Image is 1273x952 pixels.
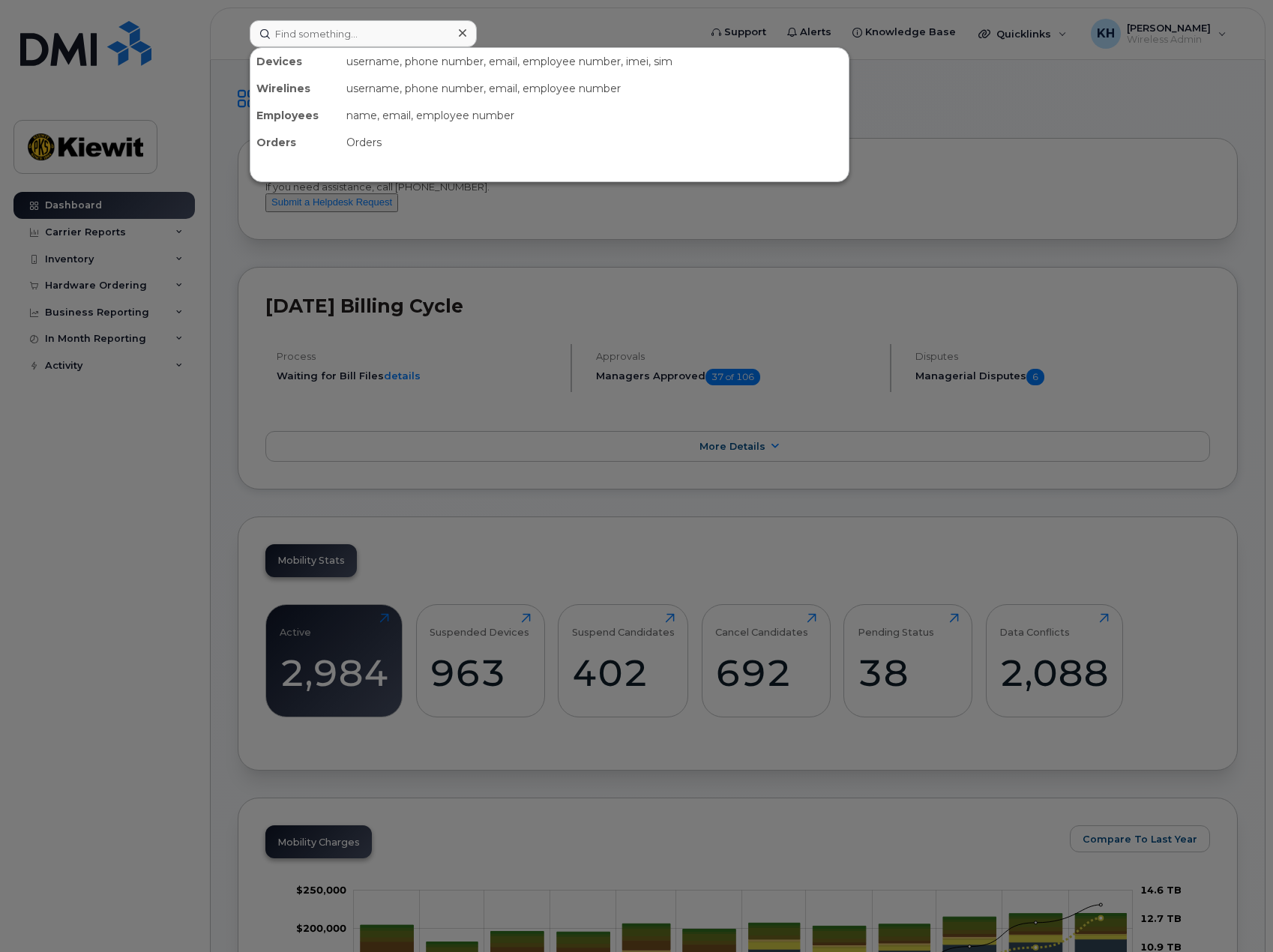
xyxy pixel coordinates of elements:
[250,102,340,129] div: Employees
[250,48,340,75] div: Devices
[250,75,340,102] div: Wirelines
[250,129,340,156] div: Orders
[1208,887,1262,941] iframe: Messenger Launcher
[340,129,849,156] div: Orders
[340,75,849,102] div: username, phone number, email, employee number
[340,102,849,129] div: name, email, employee number
[340,48,849,75] div: username, phone number, email, employee number, imei, sim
